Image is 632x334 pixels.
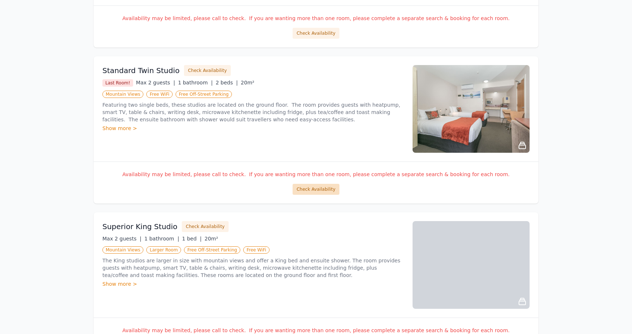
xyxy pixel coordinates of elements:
[102,171,530,178] p: Availability may be limited, please call to check. If you are wanting more than one room, please ...
[102,246,143,254] span: Mountain Views
[204,236,218,242] span: 20m²
[146,91,173,98] span: Free WiFi
[102,65,180,76] h3: Standard Twin Studio
[102,221,177,232] h3: Superior King Studio
[102,280,404,288] div: Show more >
[146,246,181,254] span: Larger Room
[102,15,530,22] p: Availability may be limited, please call to check. If you are wanting more than one room, please ...
[182,236,202,242] span: 1 bed |
[184,65,231,76] button: Check Availability
[102,101,404,123] p: Featuring two single beds, these studios are located on the ground floor. The room provides guest...
[102,79,133,87] span: Last Room!
[293,28,339,39] button: Check Availability
[176,91,232,98] span: Free Off-Street Parking
[136,80,175,86] span: Max 2 guests |
[102,327,530,334] p: Availability may be limited, please call to check. If you are wanting more than one room, please ...
[216,80,238,86] span: 2 beds |
[243,246,270,254] span: Free WiFi
[178,80,213,86] span: 1 bathroom |
[102,125,404,132] div: Show more >
[144,236,179,242] span: 1 bathroom |
[102,257,404,279] p: The King studios are larger in size with mountain views and offer a King bed and ensuite shower. ...
[241,80,254,86] span: 20m²
[182,221,229,232] button: Check Availability
[102,236,142,242] span: Max 2 guests |
[102,91,143,98] span: Mountain Views
[184,246,240,254] span: Free Off-Street Parking
[293,184,339,195] button: Check Availability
